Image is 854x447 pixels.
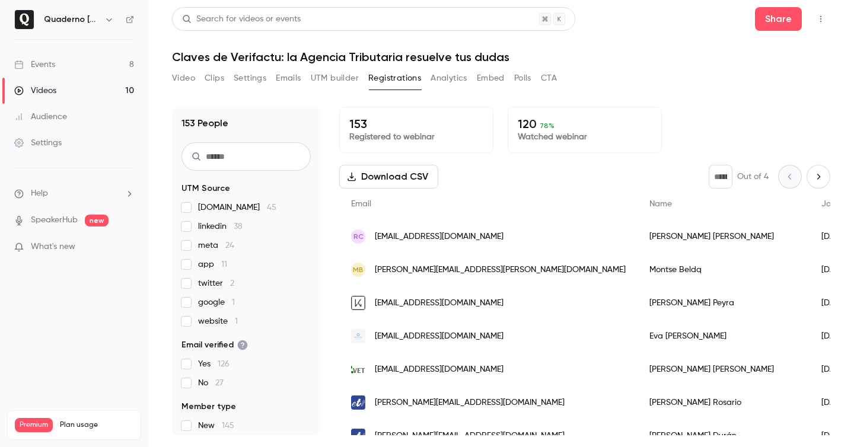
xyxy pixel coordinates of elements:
[230,279,234,288] span: 2
[518,131,652,143] p: Watched webinar
[375,297,504,309] span: [EMAIL_ADDRESS][DOMAIN_NAME]
[15,10,34,29] img: Quaderno España
[235,317,238,325] span: 1
[85,215,109,226] span: new
[198,358,230,370] span: Yes
[120,242,134,253] iframe: Noticeable Trigger
[339,165,438,189] button: Download CSV
[477,69,505,88] button: Embed
[375,264,626,276] span: [PERSON_NAME][EMAIL_ADDRESS][PERSON_NAME][DOMAIN_NAME]
[349,117,483,131] p: 153
[198,202,276,213] span: [DOMAIN_NAME]
[198,315,238,327] span: website
[638,353,810,386] div: [PERSON_NAME] [PERSON_NAME]
[172,50,830,64] h1: Claves de Verifactu: la Agencia Tributaria resuelve tus dudas
[198,420,234,432] span: New
[351,200,371,208] span: Email
[375,363,504,376] span: [EMAIL_ADDRESS][DOMAIN_NAME]
[198,221,243,232] span: linkedin
[60,420,133,430] span: Plan usage
[375,231,504,243] span: [EMAIL_ADDRESS][DOMAIN_NAME]
[353,264,364,275] span: MB
[14,187,134,200] li: help-dropdown-opener
[14,85,56,97] div: Videos
[638,253,810,286] div: Montse Beldq
[351,395,365,410] img: entretramites.com
[353,231,364,242] span: RC
[182,13,301,25] div: Search for videos or events
[276,69,301,88] button: Emails
[31,214,78,226] a: SpeakerHub
[375,430,565,442] span: [PERSON_NAME][EMAIL_ADDRESS][DOMAIN_NAME]
[351,362,365,376] img: ccveterinaria.es
[638,220,810,253] div: [PERSON_NAME] [PERSON_NAME]
[225,241,234,250] span: 24
[232,298,235,306] span: 1
[222,422,234,430] span: 145
[540,122,555,130] span: 78 %
[311,69,359,88] button: UTM builder
[267,203,276,212] span: 45
[205,69,224,88] button: Clips
[44,14,100,25] h6: Quaderno [GEOGRAPHIC_DATA]
[198,258,227,270] span: app
[351,296,365,310] img: ivack.es
[181,116,228,130] h1: 153 People
[234,222,243,231] span: 38
[234,69,266,88] button: Settings
[375,330,504,343] span: [EMAIL_ADDRESS][DOMAIN_NAME]
[181,401,236,413] span: Member type
[514,69,531,88] button: Polls
[737,171,769,183] p: Out of 4
[518,117,652,131] p: 120
[351,329,365,343] img: evadigitalasistentevirtual.com
[172,69,195,88] button: Video
[198,296,235,308] span: google
[181,183,230,194] span: UTM Source
[15,418,53,432] span: Premium
[218,360,230,368] span: 126
[368,69,421,88] button: Registrations
[638,320,810,353] div: Eva [PERSON_NAME]
[181,339,248,351] span: Email verified
[811,9,830,28] button: Top Bar Actions
[349,131,483,143] p: Registered to webinar
[31,187,48,200] span: Help
[14,111,67,123] div: Audience
[198,377,224,389] span: No
[638,286,810,320] div: [PERSON_NAME] Peyra
[351,429,365,443] img: entretramites.com
[807,165,830,189] button: Next page
[649,200,672,208] span: Name
[221,260,227,269] span: 11
[215,379,224,387] span: 27
[14,137,62,149] div: Settings
[755,7,802,31] button: Share
[638,386,810,419] div: [PERSON_NAME] Rosario
[14,59,55,71] div: Events
[375,397,565,409] span: [PERSON_NAME][EMAIL_ADDRESS][DOMAIN_NAME]
[198,277,234,289] span: twitter
[198,240,234,251] span: meta
[431,69,467,88] button: Analytics
[541,69,557,88] button: CTA
[31,241,75,253] span: What's new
